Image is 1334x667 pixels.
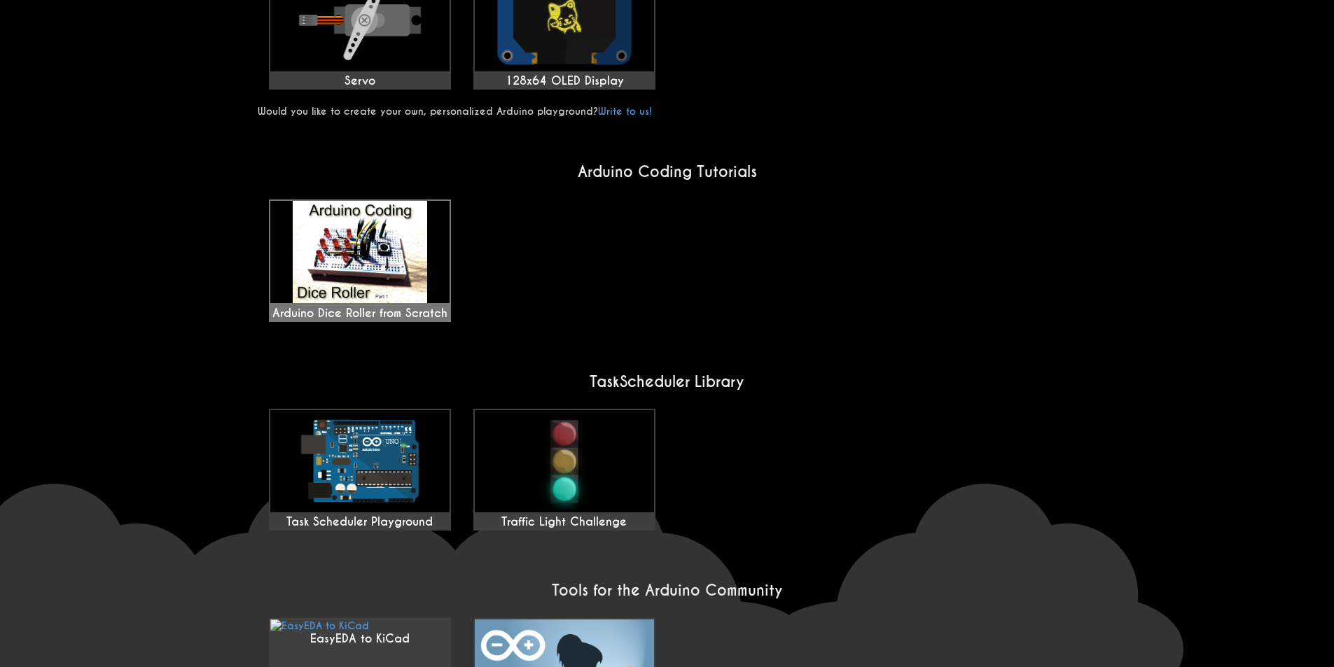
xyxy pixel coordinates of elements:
[258,162,1077,181] h2: Arduino Coding Tutorials
[475,74,654,88] div: 128x64 OLED Display
[475,410,654,512] img: Traffic Light Challenge
[258,372,1077,391] h2: TaskScheduler Library
[475,515,654,529] div: Traffic Light Challenge
[270,515,450,529] div: Task Scheduler Playground
[270,201,450,321] div: Arduino Dice Roller from Scratch
[598,105,652,118] a: Write to us!
[270,74,450,88] div: Servo
[270,632,450,646] div: EasyEDA to KiCad
[269,409,451,531] a: Task Scheduler Playground
[269,199,451,322] a: Arduino Dice Roller from Scratch
[258,581,1077,600] h2: Tools for the Arduino Community
[270,410,450,512] img: Task Scheduler Playground
[258,105,1077,118] p: Would you like to create your own, personalized Arduino playground?
[270,619,369,632] img: EasyEDA to KiCad
[270,201,450,303] img: maxresdefault.jpg
[473,409,655,531] a: Traffic Light Challenge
